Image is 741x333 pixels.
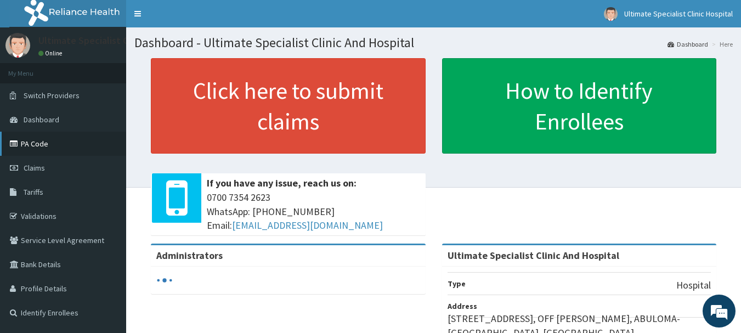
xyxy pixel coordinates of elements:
[442,58,717,154] a: How to Identify Enrollees
[207,177,357,189] b: If you have any issue, reach us on:
[24,163,45,173] span: Claims
[24,91,80,100] span: Switch Providers
[448,279,466,289] b: Type
[5,33,30,58] img: User Image
[24,115,59,125] span: Dashboard
[38,49,65,57] a: Online
[151,58,426,154] a: Click here to submit claims
[156,272,173,289] svg: audio-loading
[624,9,733,19] span: Ultimate Specialist Clinic Hospital
[232,219,383,232] a: [EMAIL_ADDRESS][DOMAIN_NAME]
[709,39,733,49] li: Here
[156,249,223,262] b: Administrators
[134,36,733,50] h1: Dashboard - Ultimate Specialist Clinic And Hospital
[604,7,618,21] img: User Image
[448,301,477,311] b: Address
[38,36,184,46] p: Ultimate Specialist Clinic Hospital
[24,187,43,197] span: Tariffs
[668,39,708,49] a: Dashboard
[207,190,420,233] span: 0700 7354 2623 WhatsApp: [PHONE_NUMBER] Email:
[676,278,711,292] p: Hospital
[448,249,619,262] strong: Ultimate Specialist Clinic And Hospital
